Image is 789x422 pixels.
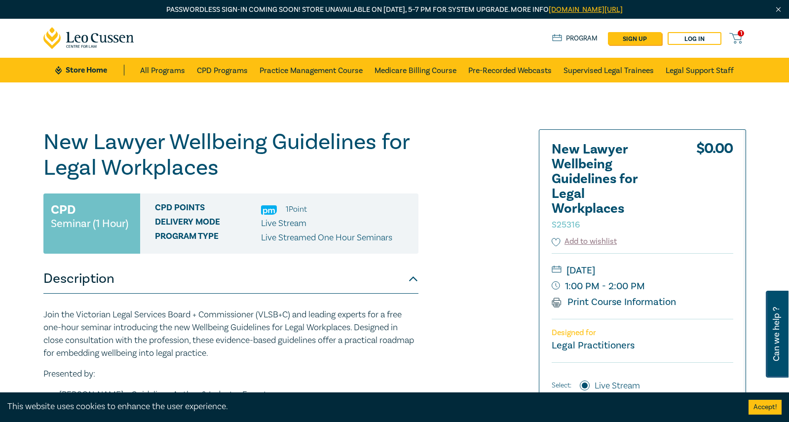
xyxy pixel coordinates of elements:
[668,32,721,45] a: Log in
[51,201,75,219] h3: CPD
[7,400,734,413] div: This website uses cookies to enhance the user experience.
[155,231,261,244] span: Program type
[286,203,307,216] li: 1 Point
[552,263,733,278] small: [DATE]
[552,219,580,230] small: S25316
[552,33,598,44] a: Program
[43,264,418,294] button: Description
[468,58,552,82] a: Pre-Recorded Webcasts
[549,5,623,14] a: [DOMAIN_NAME][URL]
[261,205,277,215] img: Practice Management & Business Skills
[608,32,662,45] a: sign up
[774,5,783,14] img: Close
[51,219,128,229] small: Seminar (1 Hour)
[140,58,185,82] a: All Programs
[43,129,418,181] h1: New Lawyer Wellbeing Guidelines for Legal Workplaces
[772,297,781,372] span: Can we help ?
[552,142,660,231] h2: New Lawyer Wellbeing Guidelines for Legal Workplaces
[696,142,733,236] div: $ 0.00
[375,58,456,82] a: Medicare Billing Course
[43,4,746,15] p: Passwordless sign-in coming soon! Store unavailable on [DATE], 5–7 PM for system upgrade. More info
[749,400,782,415] button: Accept cookies
[43,308,418,360] p: Join the Victorian Legal Services Board + Commissioner (VLSB+C) and leading experts for a free on...
[197,58,248,82] a: CPD Programs
[155,217,261,230] span: Delivery Mode
[260,58,363,82] a: Practice Management Course
[552,296,676,308] a: Print Course Information
[155,203,261,216] span: CPD Points
[59,388,418,401] li: [PERSON_NAME] – Guidelines Author & Industry Expert
[552,278,733,294] small: 1:00 PM - 2:00 PM
[261,218,306,229] span: Live Stream
[552,380,571,391] span: Select:
[564,58,654,82] a: Supervised Legal Trainees
[595,380,640,392] label: Live Stream
[43,368,418,381] p: Presented by:
[552,339,635,352] small: Legal Practitioners
[738,30,744,37] span: 1
[552,328,733,338] p: Designed for
[552,236,617,247] button: Add to wishlist
[666,58,734,82] a: Legal Support Staff
[261,231,392,244] p: Live Streamed One Hour Seminars
[55,65,124,76] a: Store Home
